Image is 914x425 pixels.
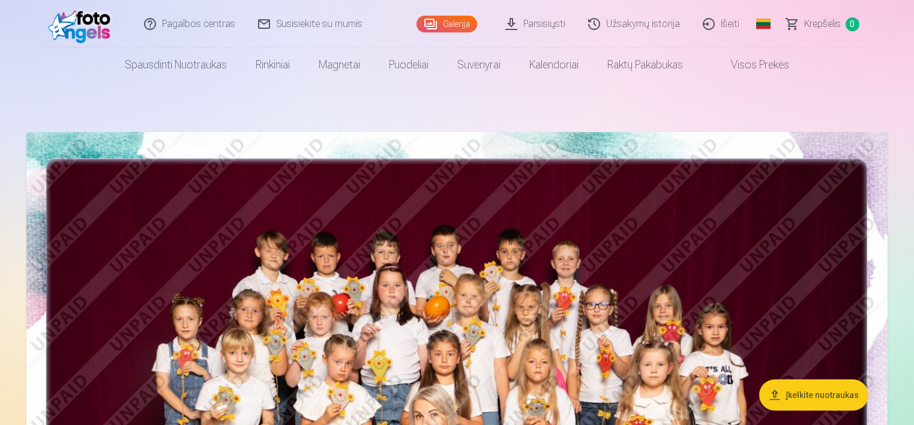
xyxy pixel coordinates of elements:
span: Krepšelis [804,17,841,31]
a: Galerija [416,16,477,32]
a: Kalendoriai [515,48,593,82]
a: Raktų pakabukas [593,48,697,82]
a: Visos prekės [697,48,804,82]
a: Suvenyrai [443,48,515,82]
a: Rinkiniai [241,48,304,82]
img: /fa2 [48,5,117,43]
span: 0 [846,17,859,31]
a: Puodeliai [374,48,443,82]
a: Magnetai [304,48,374,82]
button: Įkelkite nuotraukas [759,379,868,411]
a: Spausdinti nuotraukas [110,48,241,82]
